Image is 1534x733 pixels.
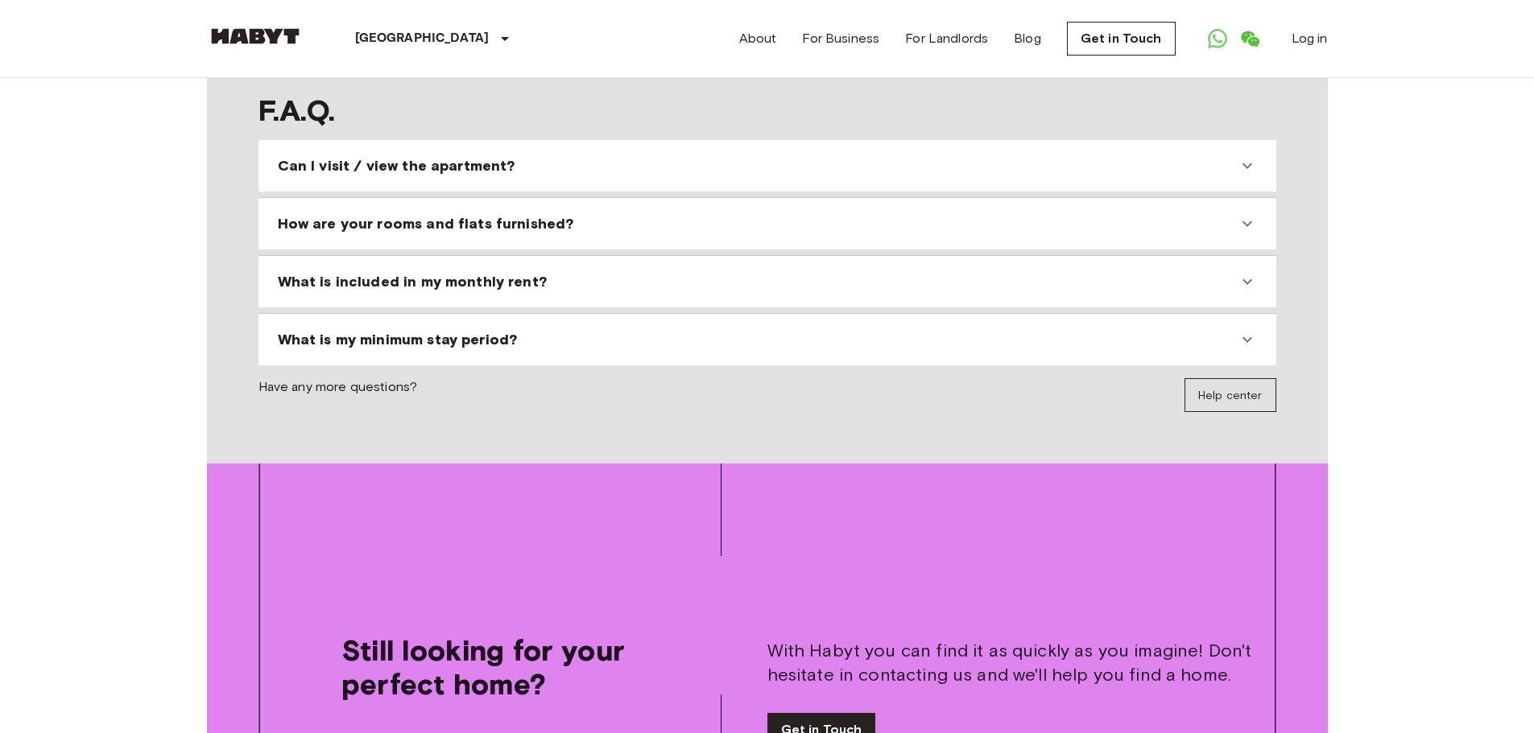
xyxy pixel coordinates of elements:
[265,146,1270,185] div: Can I visit / view the apartment?
[258,93,1276,127] span: F.A.Q.
[278,214,574,233] span: How are your rooms and flats furnished?
[1185,378,1276,412] a: Help center
[265,320,1270,359] div: What is my minimum stay period?
[739,29,777,48] a: About
[905,29,988,48] a: For Landlords
[355,29,490,48] p: [GEOGRAPHIC_DATA]
[278,156,515,175] span: Can I visit / view the apartment?
[802,29,879,48] a: For Business
[767,639,1276,687] span: With Habyt you can find it as quickly as you imagine! Don't hesitate in contacting us and we'll h...
[207,28,304,44] img: Habyt
[1201,23,1234,55] a: Open WhatsApp
[278,272,547,291] span: What is included in my monthly rent?
[1014,29,1041,48] a: Blog
[341,633,678,701] span: Still looking for your perfect home?
[265,204,1270,243] div: How are your rooms and flats furnished?
[258,378,418,412] span: Have any more questions?
[1198,389,1263,402] span: Help center
[278,330,518,349] span: What is my minimum stay period?
[265,262,1270,301] div: What is included in my monthly rent?
[1067,22,1176,56] a: Get in Touch
[1292,29,1328,48] a: Log in
[1234,23,1266,55] a: Open WeChat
